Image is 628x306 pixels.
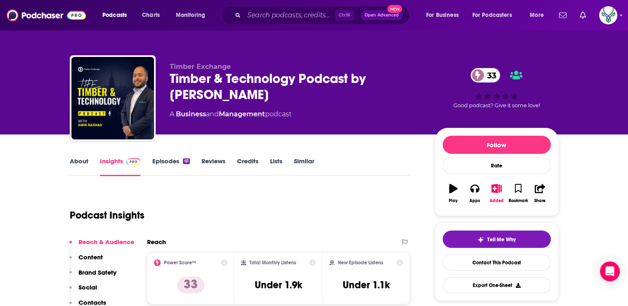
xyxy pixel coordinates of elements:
span: and [206,110,219,118]
a: Episodes61 [152,157,190,176]
a: Contact This Podcast [443,254,551,271]
span: For Podcasters [472,9,512,21]
span: Monitoring [176,9,205,21]
span: Tell Me Why [487,236,516,243]
button: Share [529,179,550,208]
button: Follow [443,136,551,154]
img: Podchaser Pro [126,158,141,165]
span: Podcasts [102,9,127,21]
div: A podcast [170,109,291,119]
button: Open AdvancedNew [361,10,403,20]
img: tell me why sparkle [477,236,484,243]
img: Timber & Technology Podcast by Amir Rashad [71,57,154,139]
div: Share [534,198,545,203]
button: Content [69,253,103,268]
a: Management [219,110,265,118]
h2: New Episode Listens [338,260,383,266]
a: Show notifications dropdown [556,8,570,22]
span: 33 [479,68,500,82]
h3: Under 1.9k [255,279,302,291]
button: open menu [467,9,524,22]
button: Bookmark [507,179,529,208]
a: Show notifications dropdown [576,8,589,22]
span: Ctrl K [335,10,354,21]
h2: Total Monthly Listens [249,260,296,266]
button: Apps [464,179,486,208]
a: Charts [137,9,165,22]
div: Play [449,198,457,203]
a: InsightsPodchaser Pro [100,157,141,176]
button: open menu [524,9,554,22]
a: Lists [270,157,282,176]
button: Play [443,179,464,208]
p: Content [78,253,103,261]
span: Logged in as sablestrategy [599,6,617,24]
h3: Under 1.1k [343,279,390,291]
span: Charts [142,9,160,21]
button: Added [486,179,507,208]
input: Search podcasts, credits, & more... [244,9,335,22]
span: For Business [426,9,459,21]
button: Show profile menu [599,6,617,24]
span: More [530,9,544,21]
p: Social [78,283,97,291]
p: Reach & Audience [78,238,134,246]
h2: Reach [147,238,166,246]
button: Reach & Audience [69,238,134,253]
p: Brand Safety [78,268,116,276]
a: Similar [294,157,314,176]
button: open menu [170,9,216,22]
p: 33 [177,277,204,293]
a: About [70,157,88,176]
h1: Podcast Insights [70,209,145,221]
a: 33 [471,68,500,82]
a: Business [176,110,206,118]
div: 33Good podcast? Give it some love! [435,63,559,114]
div: Added [490,198,504,203]
div: Open Intercom Messenger [600,261,620,281]
button: Export One-Sheet [443,277,551,293]
button: open menu [97,9,137,22]
h2: Power Score™ [164,260,196,266]
div: Search podcasts, credits, & more... [229,6,417,25]
span: Open Advanced [365,13,399,17]
button: open menu [420,9,469,22]
div: Bookmark [508,198,528,203]
div: 61 [183,158,190,164]
img: User Profile [599,6,617,24]
div: Rate [443,157,551,174]
a: Reviews [201,157,225,176]
img: Podchaser - Follow, Share and Rate Podcasts [7,7,86,23]
span: Good podcast? Give it some love! [453,102,540,108]
span: New [387,5,402,13]
span: Timber Exchange [170,63,231,71]
button: Brand Safety [69,268,116,284]
a: Credits [237,157,258,176]
button: tell me why sparkleTell Me Why [443,231,551,248]
button: Social [69,283,97,299]
div: Apps [469,198,480,203]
